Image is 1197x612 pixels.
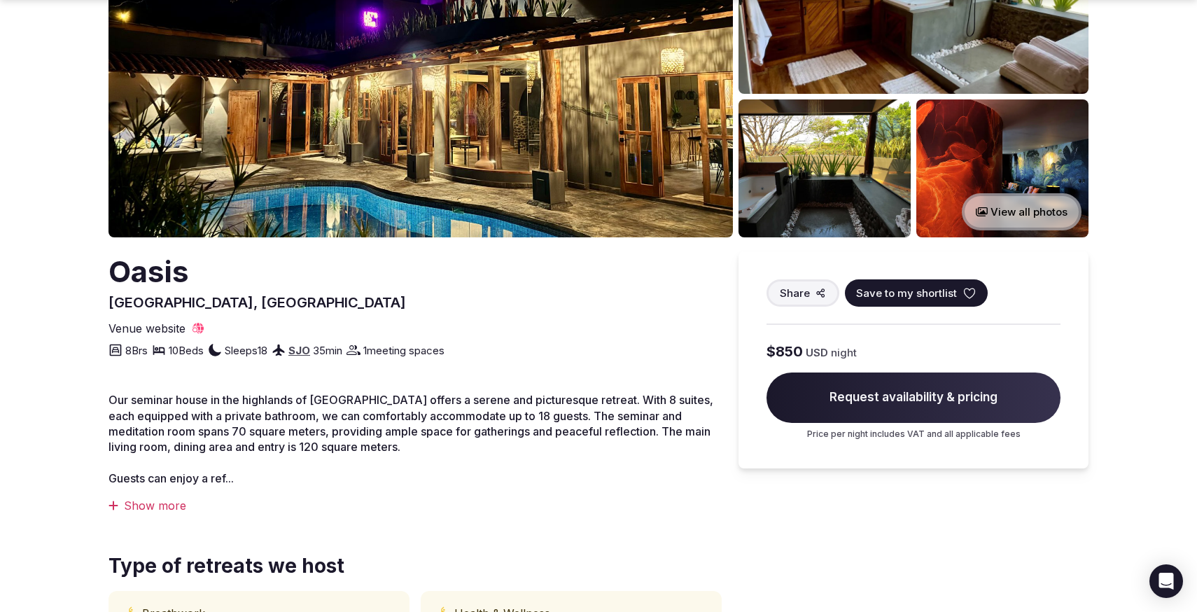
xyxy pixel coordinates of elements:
[856,286,957,300] span: Save to my shortlist
[1149,564,1183,598] div: Open Intercom Messenger
[363,343,444,358] span: 1 meeting spaces
[125,343,148,358] span: 8 Brs
[766,342,803,361] span: $850
[806,345,828,360] span: USD
[831,345,857,360] span: night
[108,321,205,336] a: Venue website
[738,99,911,237] img: Venue gallery photo
[780,286,810,300] span: Share
[916,99,1088,237] img: Venue gallery photo
[288,344,310,357] a: SJO
[108,294,406,311] span: [GEOGRAPHIC_DATA], [GEOGRAPHIC_DATA]
[962,193,1081,230] button: View all photos
[169,343,204,358] span: 10 Beds
[766,429,1060,440] p: Price per night includes VAT and all applicable fees
[313,343,342,358] span: 35 min
[108,498,722,513] div: Show more
[108,251,406,293] h2: Oasis
[766,279,839,307] button: Share
[108,471,234,485] span: Guests can enjoy a ref...
[108,321,185,336] span: Venue website
[225,343,267,358] span: Sleeps 18
[108,552,344,580] span: Type of retreats we host
[766,373,1060,423] span: Request availability & pricing
[108,393,713,454] span: Our seminar house in the highlands of [GEOGRAPHIC_DATA] offers a serene and picturesque retreat. ...
[845,279,988,307] button: Save to my shortlist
